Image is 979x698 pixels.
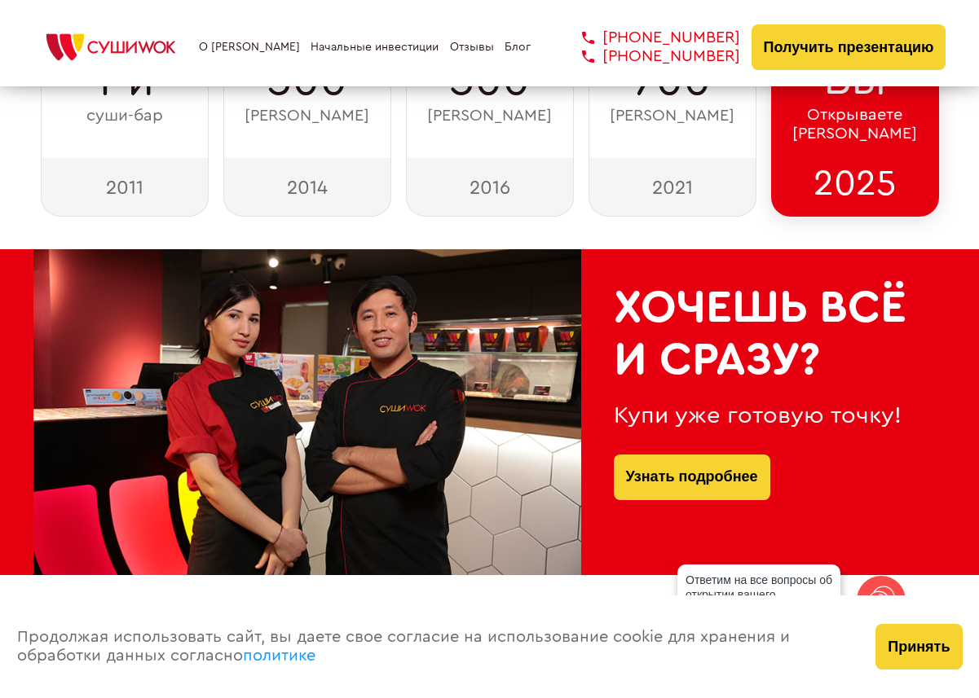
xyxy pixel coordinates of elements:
div: 2016 [406,158,574,217]
div: Купи уже готовую точку! [614,402,914,429]
a: Блог [505,41,531,54]
a: Узнать подробнее [626,454,758,500]
div: 2011 [41,158,209,217]
span: суши-бар [86,107,163,125]
button: Принять [875,624,962,669]
a: Отзывы [450,41,494,54]
span: [PERSON_NAME] [427,107,552,125]
div: Продолжая использовать сайт, вы даете свое согласие на использование cookie для хранения и обрабо... [1,595,860,698]
span: Открываете [PERSON_NAME] [792,106,917,143]
a: политике [243,648,315,664]
div: 2021 [589,158,756,217]
img: СУШИWOK [33,29,188,65]
span: [PERSON_NAME] [610,107,734,125]
a: [PHONE_NUMBER] [558,29,740,47]
button: Узнать подробнее [614,454,770,500]
a: О [PERSON_NAME] [199,41,300,54]
h2: Хочешь всё и сразу? [614,282,914,387]
button: Получить презентацию [752,24,946,70]
a: Начальные инвестиции [311,41,439,54]
div: 2025 [771,158,939,217]
span: [PERSON_NAME] [245,107,369,125]
a: [PHONE_NUMBER] [558,47,740,66]
div: Ответим на все вопросы об открытии вашего [PERSON_NAME]! [677,564,840,625]
div: 2014 [223,158,391,217]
